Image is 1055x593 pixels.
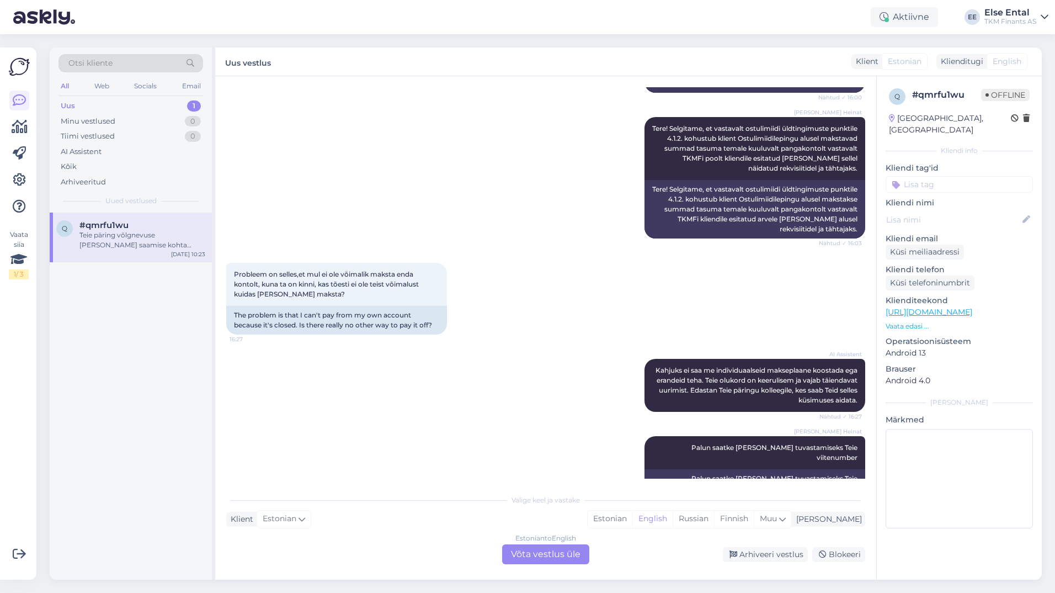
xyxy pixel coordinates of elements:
p: Kliendi tag'id [886,162,1033,174]
span: 16:27 [230,335,271,343]
div: Valige keel ja vastake [226,495,865,505]
div: Võta vestlus üle [502,544,589,564]
label: Uus vestlus [225,54,271,69]
div: Arhiveeritud [61,177,106,188]
div: AI Assistent [61,146,102,157]
div: Palun saatke [PERSON_NAME] tuvastamiseks Teie viitenumber [644,469,865,498]
input: Lisa tag [886,176,1033,193]
span: Probleem on selles,et mul ei ole võimalik maksta enda kontolt, kuna ta on kinni, kas tõesti ei ol... [234,270,420,298]
div: Estonian to English [515,533,576,543]
div: Web [92,79,111,93]
div: Klient [851,56,878,67]
div: 0 [185,116,201,127]
span: Otsi kliente [68,57,113,69]
div: Kliendi info [886,146,1033,156]
div: Teie päring võlgnevuse [PERSON_NAME] saamise kohta vajab kolleegi abi. Edastan Teie päringu neile. [79,230,205,250]
span: Nähtud ✓ 16:27 [819,412,862,421]
p: Operatsioonisüsteem [886,336,1033,347]
div: Finnish [714,511,754,527]
span: Muu [760,513,777,523]
div: Klienditugi [936,56,983,67]
p: Klienditeekond [886,295,1033,306]
div: Uus [61,100,75,112]
p: Kliendi nimi [886,197,1033,209]
p: Android 13 [886,347,1033,359]
div: Estonian [588,511,632,527]
span: [PERSON_NAME] Heinat [794,108,862,117]
span: Offline [981,89,1030,101]
div: Arhiveeri vestlus [723,547,808,562]
div: [GEOGRAPHIC_DATA], [GEOGRAPHIC_DATA] [889,113,1011,136]
span: Estonian [263,513,296,525]
span: Nähtud ✓ 16:00 [818,93,862,102]
span: #qmrfu1wu [79,220,129,230]
div: Socials [132,79,159,93]
div: 1 [187,100,201,112]
div: Küsi telefoninumbrit [886,276,974,290]
p: Vaata edasi ... [886,321,1033,331]
div: Email [180,79,203,93]
div: All [58,79,71,93]
div: [DATE] 10:23 [171,250,205,258]
a: [URL][DOMAIN_NAME] [886,307,972,317]
div: TKM Finants AS [984,17,1036,26]
div: 1 / 3 [9,269,29,279]
div: Küsi meiliaadressi [886,245,964,260]
div: Aktiivne [871,7,938,27]
a: Else EntalTKM Finants AS [984,8,1048,26]
span: Tere! Selgitame, et vastavalt ostulimiidi üldtingimuste punktile 4.1.2. kohustub klient Ostulimii... [652,124,859,172]
div: Vaata siia [9,230,29,279]
div: Else Ental [984,8,1036,17]
div: [PERSON_NAME] [886,398,1033,407]
div: Kõik [61,161,77,172]
p: Android 4.0 [886,375,1033,386]
div: Russian [673,511,714,527]
p: Märkmed [886,414,1033,426]
img: Askly Logo [9,56,30,77]
input: Lisa nimi [886,214,1020,226]
span: q [894,92,900,100]
div: Minu vestlused [61,116,115,127]
p: Brauser [886,363,1033,375]
span: AI Assistent [820,350,862,358]
div: Klient [226,513,253,525]
div: 0 [185,131,201,142]
div: Tere! Selgitame, et vastavalt ostulimiidi üldtingimuste punktile 4.1.2. kohustub klient Ostulimii... [644,180,865,239]
div: English [632,511,673,527]
span: [PERSON_NAME] Heinat [794,427,862,436]
span: English [993,56,1021,67]
p: Kliendi telefon [886,264,1033,276]
div: The problem is that I can't pay from my own account because it's closed. Is there really no other... [226,306,447,335]
div: Blokeeri [812,547,865,562]
span: q [62,224,67,232]
div: [PERSON_NAME] [792,513,862,525]
span: Estonian [888,56,921,67]
div: EE [965,9,980,25]
div: Tiimi vestlused [61,131,115,142]
span: Kahjuks ei saa me individuaalseid makseplaane koostada ega erandeid teha. Teie olukord on keeruli... [656,366,859,404]
span: Palun saatke [PERSON_NAME] tuvastamiseks Teie viitenumber [691,443,859,462]
div: # qmrfu1wu [912,88,981,102]
span: Uued vestlused [105,196,157,206]
span: Nähtud ✓ 16:03 [819,239,862,247]
p: Kliendi email [886,233,1033,245]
